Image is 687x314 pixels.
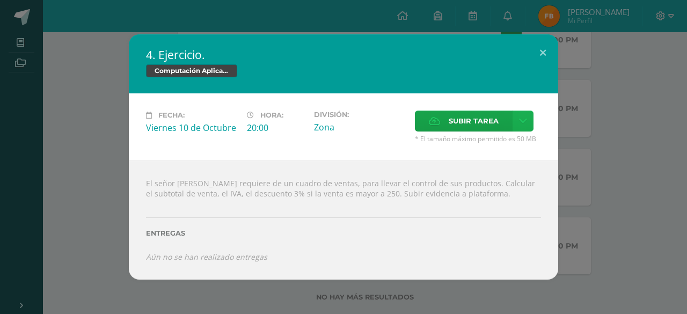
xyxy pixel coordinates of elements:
[314,111,406,119] label: División:
[146,64,237,77] span: Computación Aplicada
[146,122,238,134] div: Viernes 10 de Octubre
[158,111,185,119] span: Fecha:
[528,34,558,71] button: Close (Esc)
[260,111,283,119] span: Hora:
[146,252,267,262] i: Aún no se han realizado entregas
[129,160,558,279] div: El señor [PERSON_NAME] requiere de un cuadro de ventas, para llevar el control de sus productos. ...
[449,111,499,131] span: Subir tarea
[314,121,406,133] div: Zona
[146,47,541,62] h2: 4. Ejercicio.
[146,229,541,237] label: Entregas
[415,134,541,143] span: * El tamaño máximo permitido es 50 MB
[247,122,305,134] div: 20:00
